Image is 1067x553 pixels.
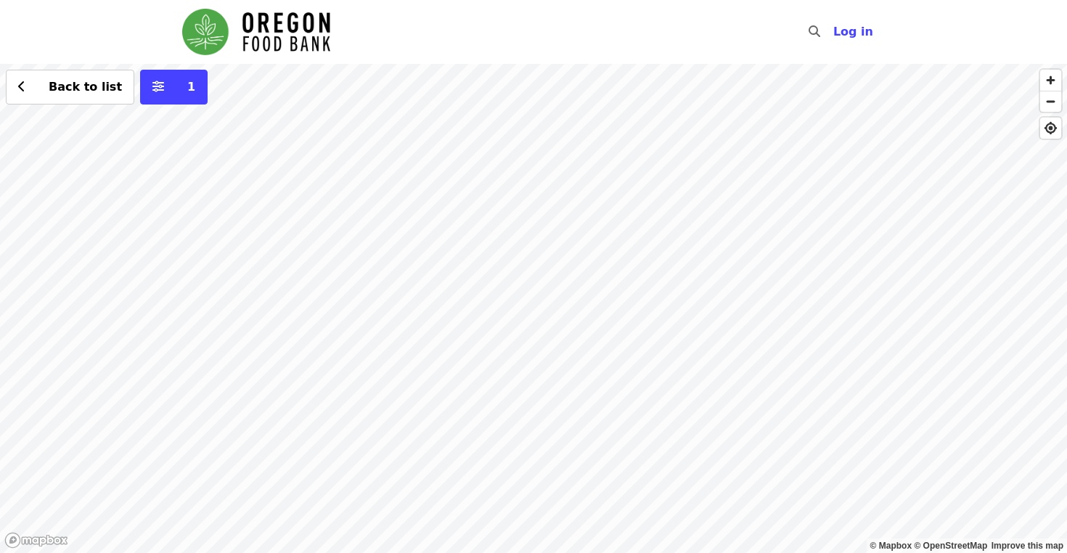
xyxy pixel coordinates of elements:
span: Back to list [49,80,122,94]
a: Map feedback [992,541,1063,551]
button: More filters (1 selected) [140,70,208,105]
button: Log in [822,17,885,46]
button: Zoom In [1040,70,1061,91]
a: Mapbox [870,541,912,551]
span: Log in [833,25,873,38]
span: 1 [187,80,195,94]
i: chevron-left icon [18,80,25,94]
button: Zoom Out [1040,91,1061,112]
img: Oregon Food Bank - Home [182,9,330,55]
i: search icon [809,25,820,38]
i: sliders-h icon [152,80,164,94]
button: Back to list [6,70,134,105]
button: Find My Location [1040,118,1061,139]
a: Mapbox logo [4,532,68,549]
input: Search [829,15,841,49]
a: OpenStreetMap [914,541,987,551]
